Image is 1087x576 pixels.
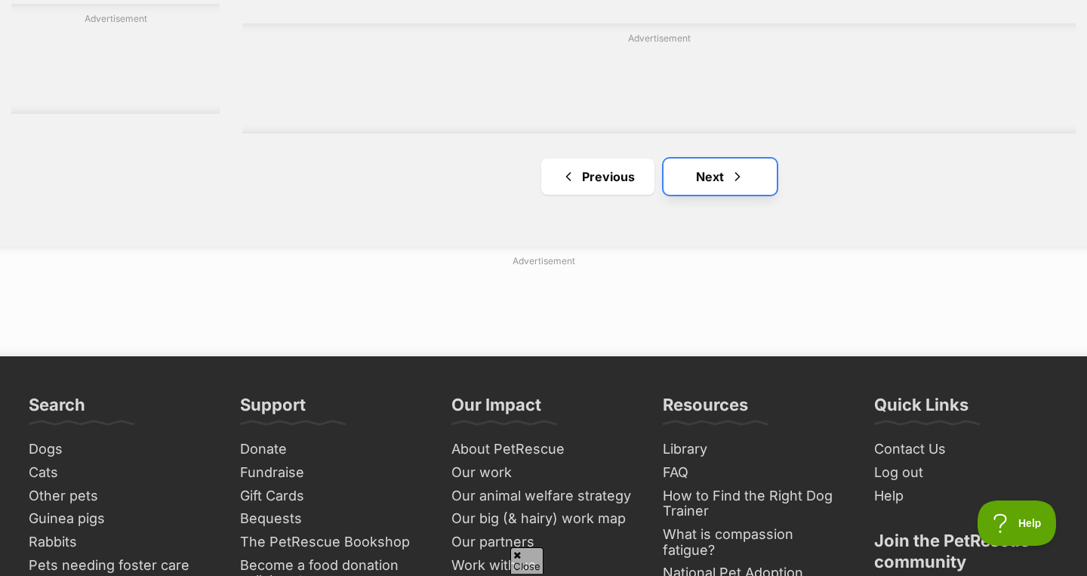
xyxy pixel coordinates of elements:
[29,394,85,424] h3: Search
[242,23,1076,134] div: Advertisement
[451,394,541,424] h3: Our Impact
[445,531,642,554] a: Our partners
[23,531,219,554] a: Rabbits
[657,438,853,461] a: Library
[445,438,642,461] a: About PetRescue
[234,507,430,531] a: Bequests
[874,394,968,424] h3: Quick Links
[234,461,430,485] a: Fundraise
[23,485,219,508] a: Other pets
[234,438,430,461] a: Donate
[868,485,1064,508] a: Help
[242,159,1076,195] nav: Pagination
[23,438,219,461] a: Dogs
[978,501,1057,546] iframe: Help Scout Beacon - Open
[657,461,853,485] a: FAQ
[23,507,219,531] a: Guinea pigs
[510,547,543,574] span: Close
[657,523,853,562] a: What is compassion fatigue?
[657,485,853,523] a: How to Find the Right Dog Trainer
[240,394,306,424] h3: Support
[541,159,654,195] a: Previous page
[234,531,430,554] a: The PetRescue Bookshop
[11,4,220,114] div: Advertisement
[445,461,642,485] a: Our work
[23,461,219,485] a: Cats
[868,461,1064,485] a: Log out
[234,485,430,508] a: Gift Cards
[445,485,642,508] a: Our animal welfare strategy
[664,159,777,195] a: Next page
[663,394,748,424] h3: Resources
[445,507,642,531] a: Our big (& hairy) work map
[868,438,1064,461] a: Contact Us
